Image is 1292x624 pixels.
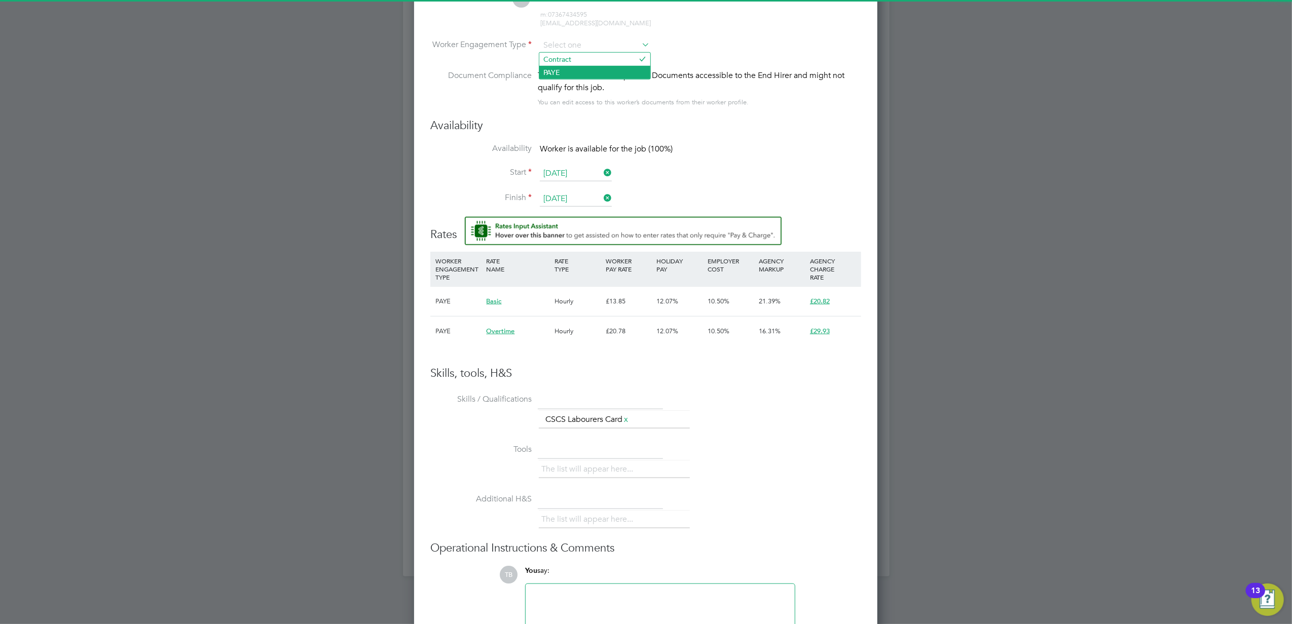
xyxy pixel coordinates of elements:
[705,252,756,278] div: EMPLOYER COST
[708,327,729,335] span: 10.50%
[1251,583,1284,616] button: Open Resource Center, 13 new notifications
[603,287,654,316] div: £13.85
[430,494,532,504] label: Additional H&S
[430,143,532,154] label: Availability
[540,144,673,154] span: Worker is available for the job (100%)
[540,191,612,207] input: Select one
[433,317,484,346] div: PAYE
[541,413,634,426] li: CSCS Labourers Card
[430,541,861,556] h3: Operational Instructions & Comments
[1251,591,1260,604] div: 13
[538,69,861,94] div: This worker has no Compliance Documents accessible to the End Hirer and might not qualify for thi...
[487,327,515,335] span: Overtime
[433,252,484,286] div: WORKER ENGAGEMENT TYPE
[430,366,861,381] h3: Skills, tools, H&S
[430,69,532,106] label: Document Compliance
[465,217,782,245] button: Rate Assistant
[541,513,637,526] li: The list will appear here...
[430,40,532,50] label: Worker Engagement Type
[540,10,587,19] span: 07367434595
[500,566,518,583] span: TB
[708,297,729,305] span: 10.50%
[552,287,603,316] div: Hourly
[810,297,830,305] span: £20.82
[484,252,552,278] div: RATE NAME
[657,327,679,335] span: 12.07%
[552,252,603,278] div: RATE TYPE
[430,119,861,133] h3: Availability
[552,317,603,346] div: Hourly
[603,317,654,346] div: £20.78
[525,566,537,575] span: You
[807,252,859,286] div: AGENCY CHARGE RATE
[603,252,654,278] div: WORKER PAY RATE
[430,167,532,178] label: Start
[430,217,861,242] h3: Rates
[539,66,650,79] li: PAYE
[759,297,781,305] span: 21.39%
[654,252,706,278] div: HOLIDAY PAY
[433,287,484,316] div: PAYE
[756,252,807,278] div: AGENCY MARKUP
[430,444,532,455] label: Tools
[538,96,749,108] div: You can edit access to this worker’s documents from their worker profile.
[525,566,795,583] div: say:
[430,394,532,405] label: Skills / Qualifications
[539,53,650,66] li: Contract
[540,19,651,27] span: [EMAIL_ADDRESS][DOMAIN_NAME]
[622,413,630,426] a: x
[487,297,502,305] span: Basic
[810,327,830,335] span: £29.93
[540,10,548,19] span: m:
[657,297,679,305] span: 12.07%
[430,192,532,203] label: Finish
[540,166,612,181] input: Select one
[540,38,650,53] input: Select one
[541,462,637,476] li: The list will appear here...
[759,327,781,335] span: 16.31%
